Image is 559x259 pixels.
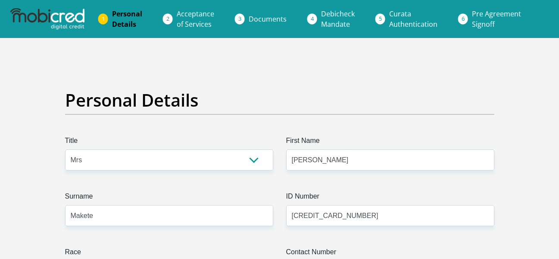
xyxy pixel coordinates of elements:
span: Documents [249,14,287,24]
span: Debicheck Mandate [321,9,355,29]
a: Documents [242,10,294,28]
span: Curata Authentication [389,9,437,29]
input: Surname [65,205,273,226]
span: Personal Details [112,9,142,29]
a: Pre AgreementSignoff [465,5,528,33]
span: Pre Agreement Signoff [472,9,521,29]
a: PersonalDetails [105,5,149,33]
label: First Name [286,136,494,149]
label: ID Number [286,191,494,205]
a: DebicheckMandate [314,5,362,33]
a: CurataAuthentication [382,5,444,33]
a: Acceptanceof Services [170,5,221,33]
label: Title [65,136,273,149]
span: Acceptance of Services [177,9,214,29]
label: Surname [65,191,273,205]
img: mobicred logo [10,8,84,30]
h2: Personal Details [65,90,494,111]
input: ID Number [286,205,494,226]
input: First Name [286,149,494,171]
